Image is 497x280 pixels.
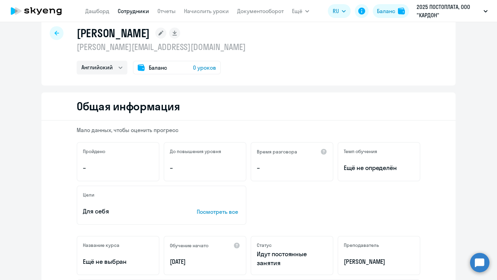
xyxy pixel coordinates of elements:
h5: До повышения уровня [170,148,221,154]
h5: Преподаватель [344,242,379,248]
span: Ещё [292,7,302,15]
p: Мало данных, чтобы оценить прогресс [77,126,420,134]
div: Баланс [377,7,395,15]
h5: Статус [257,242,272,248]
p: [PERSON_NAME][EMAIL_ADDRESS][DOMAIN_NAME] [77,41,246,52]
a: Документооборот [237,8,284,14]
p: [DATE] [170,257,240,266]
button: 2025 ПОСТОПЛАТА, ООО "КАРДОН" [413,3,491,19]
p: Идут постоянные занятия [257,250,327,268]
button: Ещё [292,4,309,18]
a: Дашборд [85,8,109,14]
p: Посмотреть все [197,208,240,216]
a: Начислить уроки [184,8,229,14]
span: Ещё не определён [344,163,414,172]
button: RU [328,4,351,18]
span: Баланс [149,63,167,72]
h5: Пройдено [83,148,105,154]
p: – [83,163,153,172]
h5: Название курса [83,242,119,248]
button: Балансbalance [373,4,409,18]
a: Сотрудники [118,8,149,14]
h5: Обучение начато [170,242,208,249]
h1: [PERSON_NAME] [77,26,150,40]
img: balance [398,8,405,14]
p: – [170,163,240,172]
h2: Общая информация [77,99,180,113]
p: Ещё не выбран [83,257,153,266]
p: Для себя [83,207,175,216]
h5: Время разговора [257,149,297,155]
span: RU [333,7,339,15]
h5: Цели [83,192,94,198]
p: 2025 ПОСТОПЛАТА, ООО "КАРДОН" [417,3,481,19]
span: 0 уроков [193,63,216,72]
p: [PERSON_NAME] [344,257,414,266]
a: Отчеты [157,8,176,14]
h5: Темп обучения [344,148,377,154]
p: – [257,163,327,172]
